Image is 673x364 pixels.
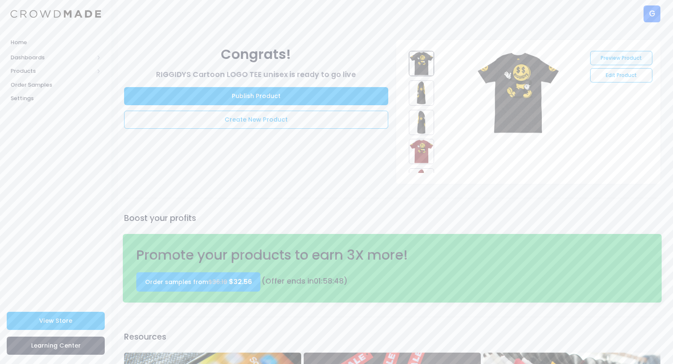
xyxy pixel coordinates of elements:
img: RIGGIDYS_Cartoon_LOGO_TEE_unisex_-_8829d986-f890-4945-af29-1323ed729d00.jpg [409,139,434,164]
a: Order samples from$36.18 $32.56 [136,272,260,292]
span: Home [11,38,101,47]
img: Logo [11,10,101,18]
span: Settings [11,94,101,103]
a: Publish Product [124,87,388,105]
span: Products [11,67,94,75]
img: RIGGIDYS_Cartoon_LOGO_TEE_unisex_-_ef0fc2d3-ed6b-4c99-831e-251704a19e32.jpg [409,168,434,194]
span: 01 [314,276,321,286]
s: $36.18 [208,278,227,286]
a: Edit Product [590,68,652,82]
span: $32.56 [229,277,252,287]
div: Promote your products to earn 3X more! [132,245,522,266]
img: RIGGIDYS_Cartoon_LOGO_TEE_unisex_-_78f8fb4f-c980-490e-b3ef-7799191761c0.jpg [409,80,434,106]
div: Resources [123,331,662,343]
span: (Offer ends in ) [262,276,347,286]
a: Learning Center [7,337,105,355]
a: View Store [7,312,105,330]
h3: RIGGIDYS Cartoon LOGO TEE unisex is ready to go live [124,70,388,79]
span: 48 [334,276,344,286]
img: RIGGIDYS_Cartoon_LOGO_TEE_unisex_-_01759d13-67e1-461b-aed4-bba2433da0ae.jpg [409,51,434,76]
div: Boost your profits [123,212,662,224]
span: Learning Center [31,341,81,350]
span: Dashboards [11,53,94,62]
span: : : [314,276,344,286]
a: Create New Product [124,111,388,129]
span: Order Samples [11,81,101,89]
span: View Store [39,316,72,325]
a: Preview Product [590,51,652,65]
img: RIGGIDYS_Cartoon_LOGO_TEE_unisex_-_1b78e2c5-1269-46c6-9fee-888ee79cb9e3.jpg [409,110,434,135]
div: Congrats! [124,44,388,65]
span: 58 [323,276,332,286]
div: G [644,5,660,22]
